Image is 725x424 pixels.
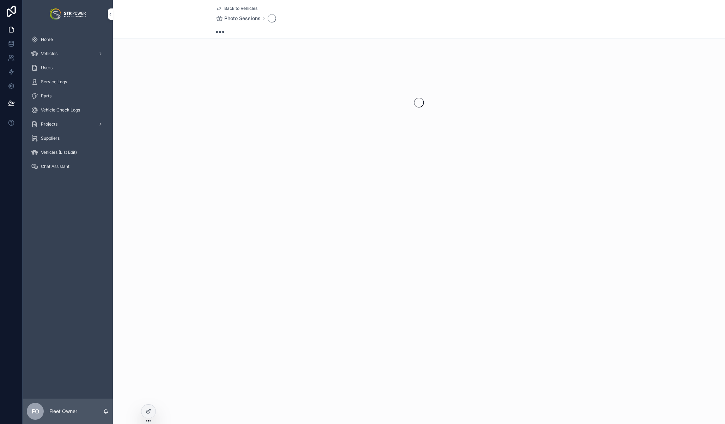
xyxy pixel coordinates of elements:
div: scrollable content [23,28,113,182]
span: Vehicles (List Edit) [41,150,77,155]
span: Vehicles [41,51,57,56]
a: Projects [27,118,109,131]
span: Suppliers [41,135,60,141]
a: Service Logs [27,75,109,88]
a: Users [27,61,109,74]
a: Parts [27,90,109,102]
span: Projects [41,121,57,127]
span: Service Logs [41,79,67,85]
p: Fleet Owner [49,408,77,415]
a: Photo Sessions [216,15,261,22]
span: Photo Sessions [224,15,261,22]
a: Back to Vehicles [216,6,257,11]
span: FO [32,407,39,416]
span: Back to Vehicles [224,6,257,11]
a: Home [27,33,109,46]
span: Parts [41,93,51,99]
a: Vehicles [27,47,109,60]
a: Vehicles (List Edit) [27,146,109,159]
a: Suppliers [27,132,109,145]
span: Home [41,37,53,42]
a: Chat Assistant [27,160,109,173]
span: Vehicle Check Logs [41,107,80,113]
img: App logo [50,8,86,20]
span: Users [41,65,53,71]
a: Vehicle Check Logs [27,104,109,116]
span: Chat Assistant [41,164,69,169]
